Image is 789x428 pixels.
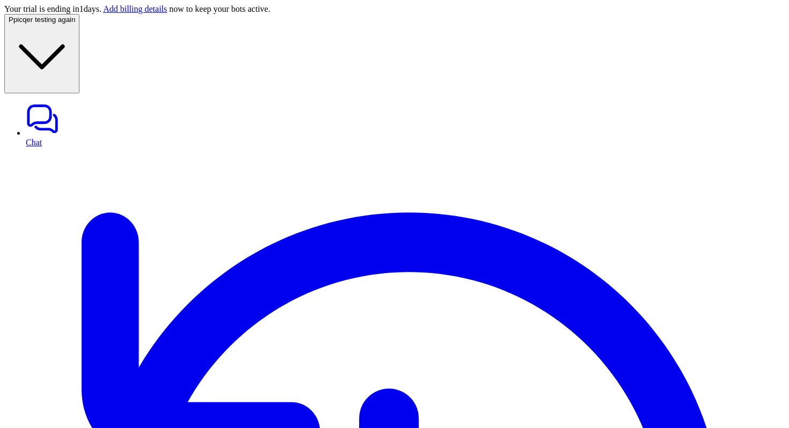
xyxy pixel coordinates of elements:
[103,4,167,13] a: Add billing details
[4,4,785,14] div: Your trial is ending in 1 days. now to keep your bots active.
[26,102,785,147] a: Chat
[4,14,79,93] button: Ppicqer testing again
[13,16,76,24] span: picqer testing again
[9,16,13,24] span: P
